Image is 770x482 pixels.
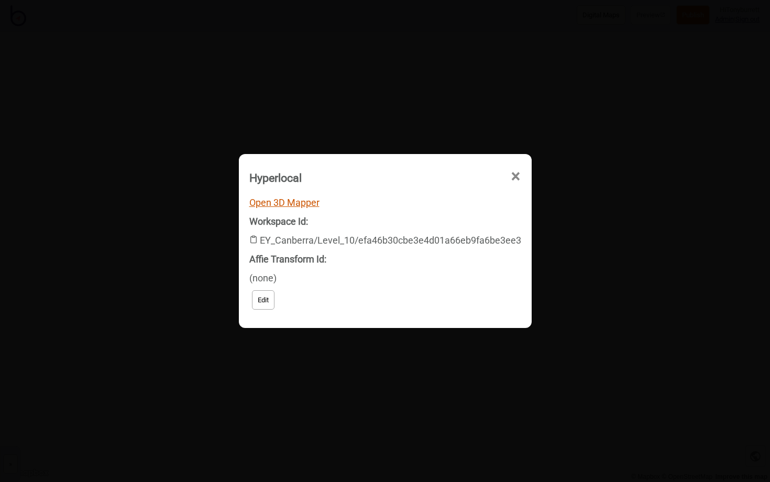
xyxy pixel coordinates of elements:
[249,216,308,227] strong: Workspace Id:
[249,197,320,208] a: Open 3D Mapper
[249,167,302,189] div: Hyperlocal
[252,290,274,310] button: Edit
[249,254,326,265] strong: Affie Transform Id:
[510,159,521,194] span: ×
[249,250,521,288] div: (none)
[249,212,521,250] div: EY_Canberra/Level_10/efa46b30cbe3e4d01a66eb9fa6be3ee3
